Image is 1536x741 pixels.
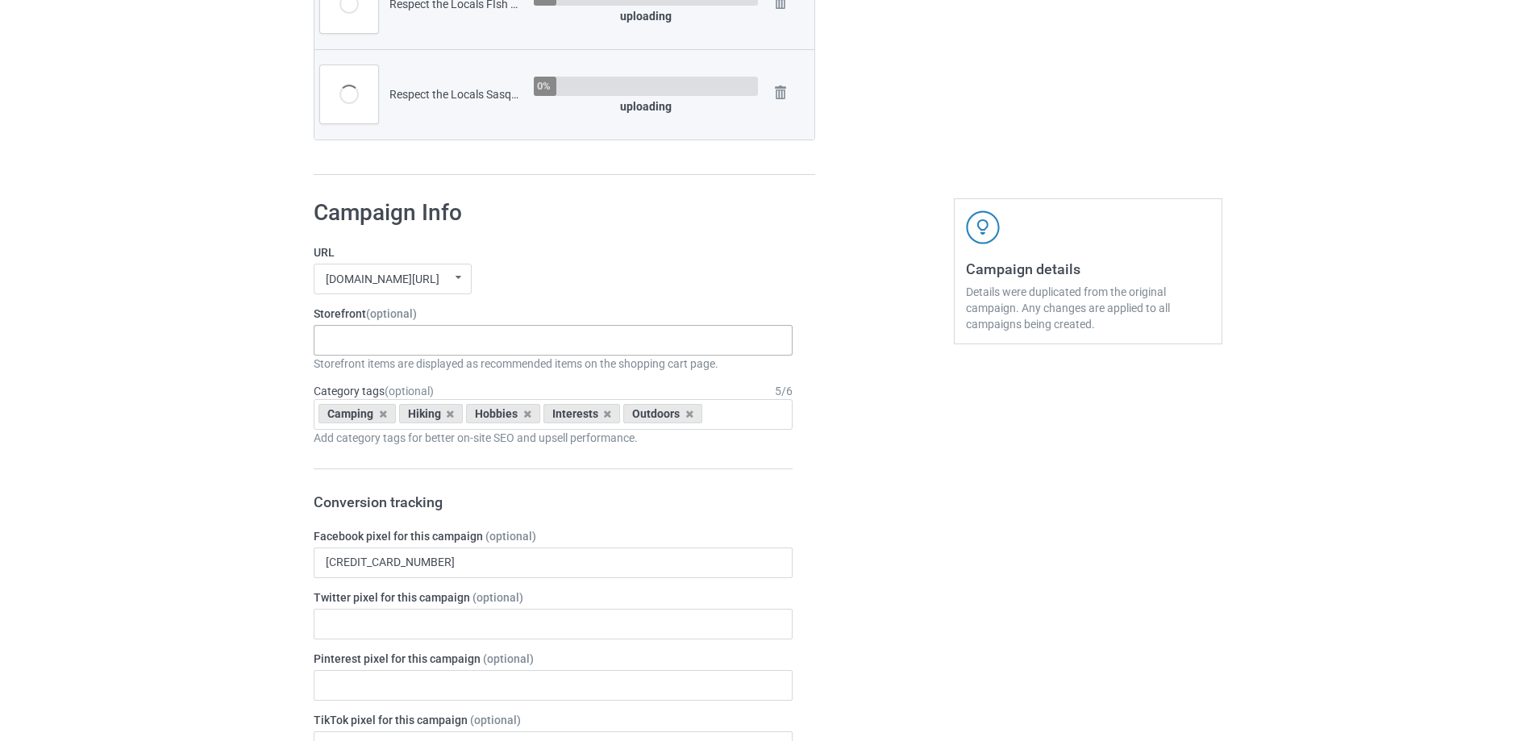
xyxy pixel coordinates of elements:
span: (optional) [385,385,434,398]
label: TikTok pixel for this campaign [314,712,793,728]
div: Storefront items are displayed as recommended items on the shopping cart page. [314,356,793,372]
img: svg+xml;base64,PD94bWwgdmVyc2lvbj0iMS4wIiBlbmNvZGluZz0iVVRGLTgiPz4KPHN2ZyB3aWR0aD0iNDJweCIgaGVpZ2... [966,210,1000,244]
label: Facebook pixel for this campaign [314,528,793,544]
div: Respect the Locals Sasquatch Bigfoot.png [389,86,522,102]
div: [DOMAIN_NAME][URL] [326,273,439,285]
div: Hiking [399,404,464,423]
label: URL [314,244,793,260]
label: Twitter pixel for this campaign [314,589,793,606]
div: Hobbies [466,404,540,423]
div: uploading [534,98,758,114]
div: Outdoors [623,404,702,423]
div: Add category tags for better on-site SEO and upsell performance. [314,430,793,446]
label: Category tags [314,383,434,399]
h1: Campaign Info [314,198,793,227]
div: 5 / 6 [775,383,793,399]
span: (optional) [485,530,536,543]
h3: Conversion tracking [314,493,793,511]
h3: Campaign details [966,260,1210,278]
div: Details were duplicated from the original campaign. Any changes are applied to all campaigns bein... [966,284,1210,332]
span: (optional) [366,307,417,320]
div: Interests [543,404,621,423]
label: Storefront [314,306,793,322]
span: (optional) [470,714,521,726]
label: Pinterest pixel for this campaign [314,651,793,667]
span: (optional) [483,652,534,665]
div: uploading [534,8,758,24]
span: (optional) [472,591,523,604]
img: svg+xml;base64,PD94bWwgdmVyc2lvbj0iMS4wIiBlbmNvZGluZz0iVVRGLTgiPz4KPHN2ZyB3aWR0aD0iMjhweCIgaGVpZ2... [769,81,792,104]
div: Camping [318,404,396,423]
div: 0% [537,81,551,91]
